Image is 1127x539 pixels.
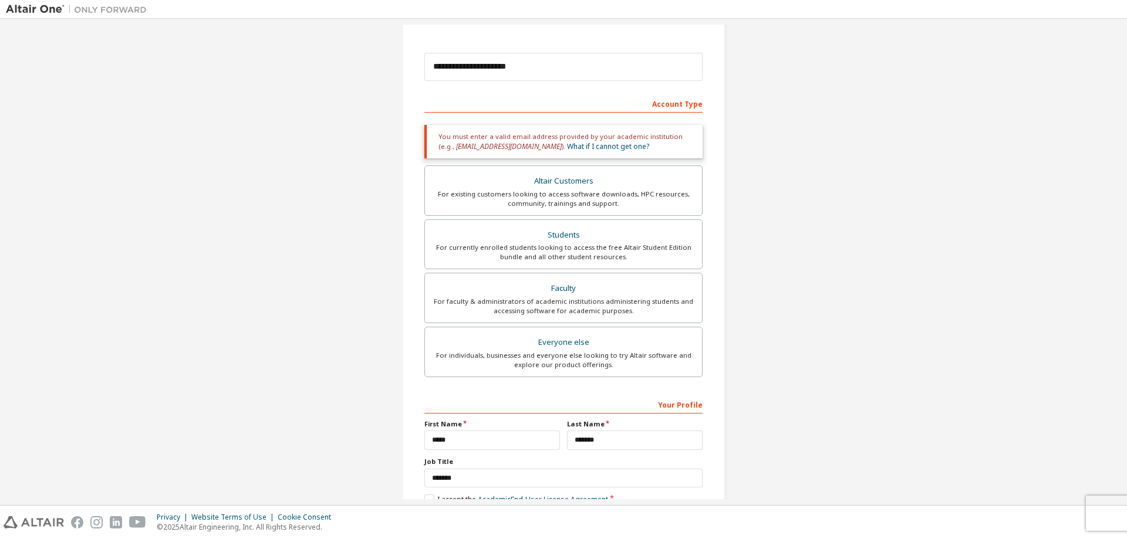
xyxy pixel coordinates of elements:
[129,516,146,528] img: youtube.svg
[432,297,695,316] div: For faculty & administrators of academic institutions administering students and accessing softwa...
[424,94,703,113] div: Account Type
[4,516,64,528] img: altair_logo.svg
[424,457,703,466] label: Job Title
[567,419,703,429] label: Last Name
[71,516,83,528] img: facebook.svg
[157,513,191,522] div: Privacy
[478,494,608,504] a: Academic End-User License Agreement
[90,516,103,528] img: instagram.svg
[432,280,695,297] div: Faculty
[278,513,338,522] div: Cookie Consent
[424,419,560,429] label: First Name
[424,395,703,413] div: Your Profile
[456,141,562,151] span: [EMAIL_ADDRESS][DOMAIN_NAME]
[432,189,695,208] div: For existing customers looking to access software downloads, HPC resources, community, trainings ...
[432,243,695,262] div: For currently enrolled students looking to access the free Altair Student Edition bundle and all ...
[424,494,608,504] label: I accept the
[6,4,153,15] img: Altair One
[110,516,122,528] img: linkedin.svg
[432,334,695,351] div: Everyone else
[432,173,695,189] div: Altair Customers
[432,351,695,369] div: For individuals, businesses and everyone else looking to try Altair software and explore our prod...
[432,227,695,243] div: Students
[157,522,338,532] p: © 2025 Altair Engineering, Inc. All Rights Reserved.
[567,141,649,151] a: What if I cannot get one?
[424,125,703,158] div: You must enter a valid email address provided by your academic institution (e.g., ).
[191,513,278,522] div: Website Terms of Use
